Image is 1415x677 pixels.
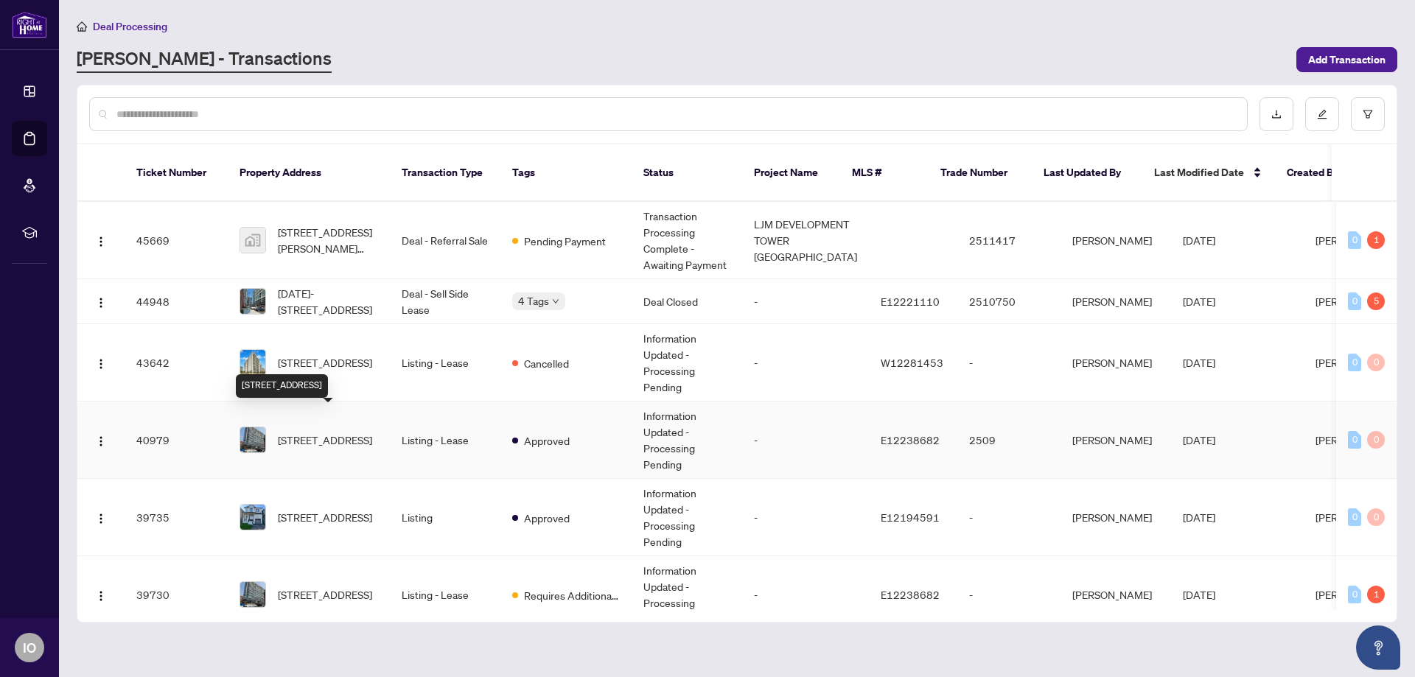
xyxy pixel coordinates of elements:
span: Cancelled [524,355,569,371]
td: - [957,479,1061,556]
span: Requires Additional Docs [524,587,620,603]
th: Transaction Type [390,144,500,202]
button: download [1259,97,1293,131]
div: 0 [1367,431,1385,449]
td: Information Updated - Processing Pending [632,324,742,401]
button: edit [1305,97,1339,131]
td: [PERSON_NAME] [1061,279,1171,324]
span: E12194591 [881,511,940,524]
span: 4 Tags [518,292,549,309]
span: [DATE] [1183,356,1215,369]
td: Deal - Referral Sale [390,202,500,279]
span: [PERSON_NAME] [1316,356,1395,369]
span: [DATE] [1183,433,1215,446]
span: [STREET_ADDRESS] [278,432,372,448]
td: Transaction Processing Complete - Awaiting Payment [632,202,742,279]
span: [DATE] [1183,295,1215,308]
div: 0 [1348,508,1361,526]
span: [PERSON_NAME] [1316,433,1395,446]
span: [STREET_ADDRESS] [278,586,372,603]
div: 5 [1367,292,1385,310]
td: 2510750 [957,279,1061,324]
td: Information Updated - Processing Pending [632,556,742,634]
img: thumbnail-img [240,505,265,530]
span: W12281453 [881,356,943,369]
div: 0 [1348,354,1361,371]
td: - [742,279,869,324]
span: [DATE] [1183,234,1215,247]
img: Logo [95,297,107,309]
span: filter [1363,109,1373,119]
button: Logo [89,428,113,452]
td: 2509 [957,401,1061,479]
td: - [957,324,1061,401]
div: 0 [1367,508,1385,526]
td: Information Updated - Processing Pending [632,479,742,556]
div: 0 [1348,292,1361,310]
button: Logo [89,351,113,374]
th: Property Address [228,144,390,202]
div: [STREET_ADDRESS] [236,374,328,398]
th: Last Updated By [1032,144,1142,202]
span: Deal Processing [93,20,167,33]
td: 45669 [125,202,228,279]
span: [PERSON_NAME] [1316,511,1395,524]
span: Approved [524,510,570,526]
span: IO [23,637,36,658]
span: [STREET_ADDRESS] [278,509,372,525]
td: Deal Closed [632,279,742,324]
button: Logo [89,228,113,252]
span: [DATE]-[STREET_ADDRESS] [278,285,378,318]
span: download [1271,109,1282,119]
td: - [742,324,869,401]
button: Logo [89,583,113,606]
button: filter [1351,97,1385,131]
span: E12238682 [881,588,940,601]
img: Logo [95,590,107,602]
td: Listing - Lease [390,324,500,401]
th: Trade Number [929,144,1032,202]
button: Open asap [1356,625,1400,670]
td: Listing - Lease [390,556,500,634]
td: 44948 [125,279,228,324]
span: [PERSON_NAME] [1316,295,1395,308]
span: home [77,21,87,32]
td: [PERSON_NAME] [1061,202,1171,279]
td: - [742,556,869,634]
span: Approved [524,432,570,449]
th: MLS # [840,144,929,202]
td: LJM DEVELOPMENT TOWER [GEOGRAPHIC_DATA] [742,202,869,279]
img: Logo [95,435,107,447]
td: - [957,556,1061,634]
span: [PERSON_NAME] [1316,588,1395,601]
span: [STREET_ADDRESS][PERSON_NAME][PERSON_NAME] [278,224,378,256]
th: Tags [500,144,632,202]
td: [PERSON_NAME] [1061,479,1171,556]
span: [PERSON_NAME] [1316,234,1395,247]
div: 0 [1348,586,1361,603]
button: Add Transaction [1296,47,1397,72]
span: [DATE] [1183,511,1215,524]
span: Pending Payment [524,233,606,249]
button: Logo [89,505,113,529]
div: 0 [1348,231,1361,249]
td: 2511417 [957,202,1061,279]
td: [PERSON_NAME] [1061,401,1171,479]
td: 43642 [125,324,228,401]
img: Logo [95,236,107,248]
span: Last Modified Date [1154,164,1244,180]
div: 1 [1367,231,1385,249]
span: [DATE] [1183,588,1215,601]
span: E12221110 [881,295,940,308]
span: down [552,298,559,305]
td: [PERSON_NAME] [1061,324,1171,401]
img: logo [12,11,47,38]
td: - [742,401,869,479]
span: Add Transaction [1308,48,1386,71]
img: thumbnail-img [240,289,265,314]
span: E12238682 [881,433,940,446]
th: Status [632,144,742,202]
img: thumbnail-img [240,427,265,452]
img: Logo [95,358,107,370]
div: 1 [1367,586,1385,603]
